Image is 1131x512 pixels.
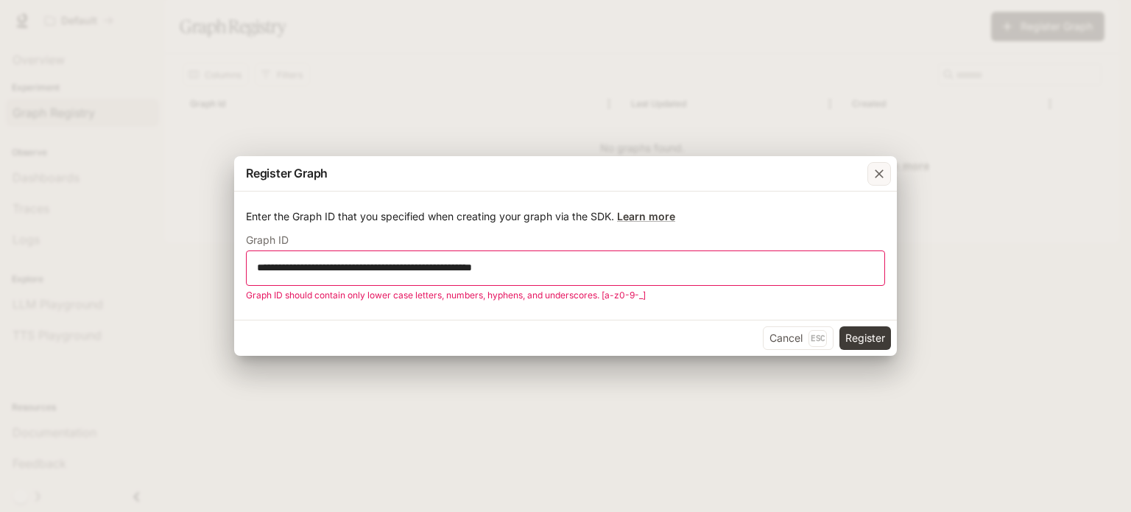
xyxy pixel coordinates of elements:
[763,326,834,350] button: CancelEsc
[839,326,891,350] button: Register
[617,210,675,222] a: Learn more
[246,235,289,245] p: Graph ID
[246,288,875,303] p: Graph ID should contain only lower case letters, numbers, hyphens, and underscores. [a-z0-9-_]
[246,164,328,182] p: Register Graph
[246,209,885,224] p: Enter the Graph ID that you specified when creating your graph via the SDK.
[808,330,827,346] p: Esc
